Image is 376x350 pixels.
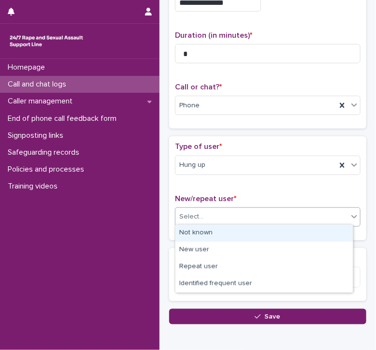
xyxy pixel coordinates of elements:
span: Duration (in minutes) [175,31,252,39]
p: Call and chat logs [4,80,74,89]
p: Caller management [4,97,80,106]
div: New user [175,242,353,259]
button: Save [169,309,366,324]
p: Training videos [4,182,65,191]
p: Signposting links [4,131,71,140]
p: End of phone call feedback form [4,114,124,123]
div: Not known [175,225,353,242]
div: Repeat user [175,259,353,276]
span: Call or chat? [175,83,222,91]
p: Homepage [4,63,53,72]
span: New/repeat user [175,195,236,203]
span: Save [265,313,281,320]
img: rhQMoQhaT3yELyF149Cw [8,31,85,51]
span: Type of user [175,143,222,150]
p: Policies and processes [4,165,92,174]
span: Hung up [179,160,205,170]
p: Safeguarding records [4,148,87,157]
div: Identified frequent user [175,276,353,292]
span: Phone [179,101,200,111]
div: Select... [179,212,203,222]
